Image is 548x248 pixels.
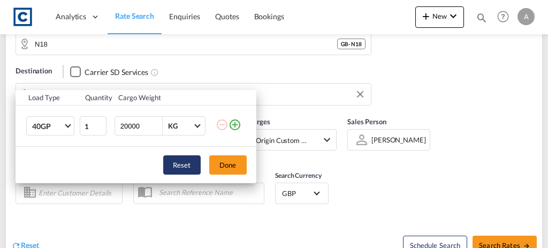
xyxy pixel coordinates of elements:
[119,117,162,135] input: Enter Weight
[209,155,247,175] button: Done
[80,116,106,136] input: Qty
[168,122,178,130] div: KG
[79,90,112,106] th: Quantity
[32,121,63,132] span: 40GP
[216,118,229,131] md-icon: icon-minus-circle-outline
[229,118,241,131] md-icon: icon-plus-circle-outline
[16,90,79,106] th: Load Type
[118,93,209,102] div: Cargo Weight
[26,116,74,136] md-select: Choose: 40GP
[163,155,201,175] button: Reset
